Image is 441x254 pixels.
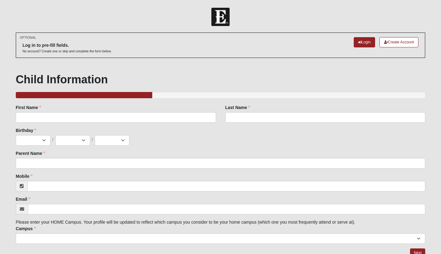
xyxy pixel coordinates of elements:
a: Create Account [379,37,419,47]
h6: Log in to pre-fill fields. [23,43,112,48]
label: Last Name [225,104,250,111]
img: Church of Eleven22 Logo [211,8,230,26]
label: Mobile [16,173,32,179]
label: Parent Name [16,150,45,156]
p: No account? Create one or skip and complete the form below. [23,49,112,54]
h1: Child Information [16,73,426,86]
span: / [52,137,54,143]
div: Please enter your HOME Campus. Your profile will be updated to reflect which campus you consider ... [16,104,426,244]
label: First Name [16,104,41,111]
span: / [92,137,93,143]
label: Campus [16,226,36,232]
a: Login [354,37,375,47]
label: Birthday [16,127,37,134]
small: OPTIONAL [20,35,36,40]
label: Email [16,196,30,202]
